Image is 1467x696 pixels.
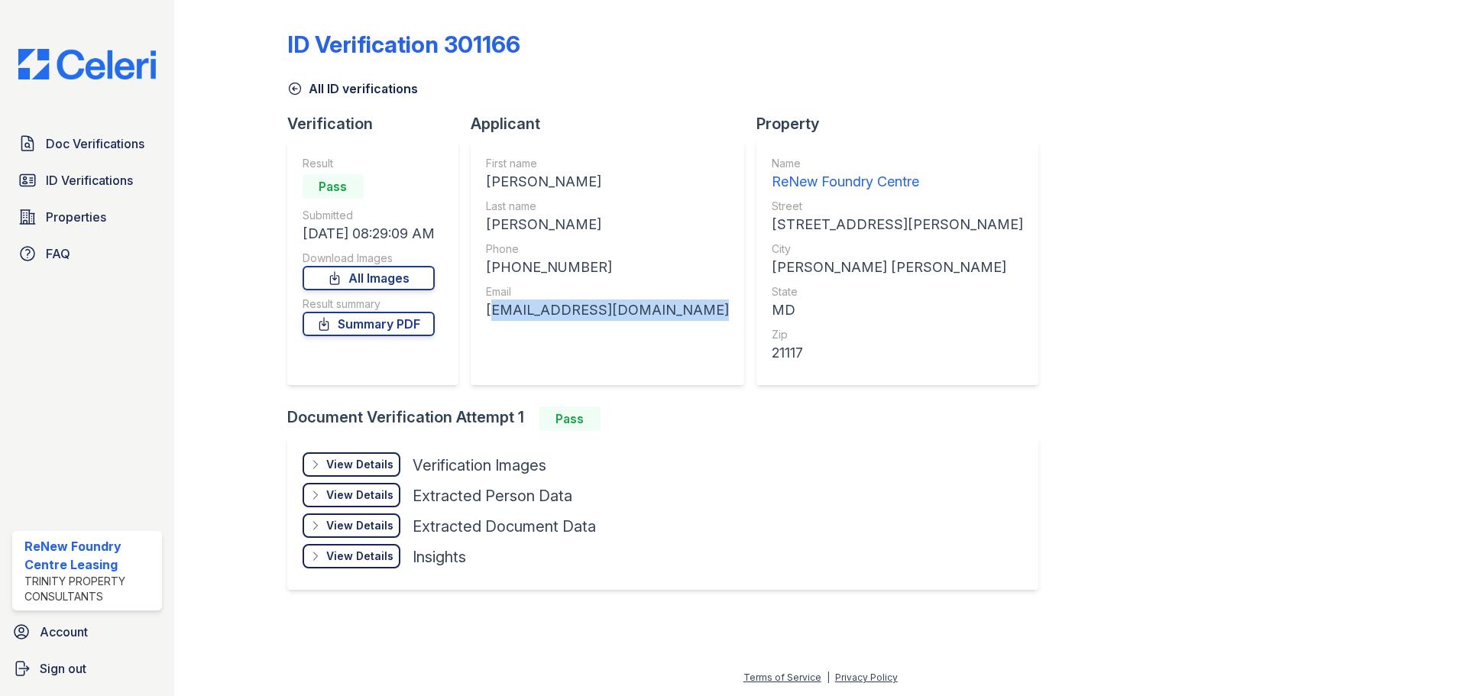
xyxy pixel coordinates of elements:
[326,549,393,564] div: View Details
[46,244,70,263] span: FAQ
[287,406,1051,431] div: Document Verification Attempt 1
[413,455,546,476] div: Verification Images
[326,487,393,503] div: View Details
[772,342,1023,364] div: 21117
[772,199,1023,214] div: Street
[24,537,156,574] div: ReNew Foundry Centre Leasing
[772,284,1023,299] div: State
[772,241,1023,257] div: City
[287,31,520,58] div: ID Verification 301166
[772,171,1023,193] div: ReNew Foundry Centre
[486,241,729,257] div: Phone
[486,257,729,278] div: [PHONE_NUMBER]
[12,202,162,232] a: Properties
[486,284,729,299] div: Email
[743,672,821,683] a: Terms of Service
[303,296,435,312] div: Result summary
[6,617,168,647] a: Account
[303,156,435,171] div: Result
[486,214,729,235] div: [PERSON_NAME]
[413,546,466,568] div: Insights
[6,49,168,79] img: CE_Logo_Blue-a8612792a0a2168367f1c8372b55b34899dd931a85d93a1a3d3e32e68fde9ad4.png
[471,113,756,134] div: Applicant
[326,457,393,472] div: View Details
[772,214,1023,235] div: [STREET_ADDRESS][PERSON_NAME]
[12,238,162,269] a: FAQ
[835,672,898,683] a: Privacy Policy
[12,165,162,196] a: ID Verifications
[24,574,156,604] div: Trinity Property Consultants
[827,672,830,683] div: |
[12,128,162,159] a: Doc Verifications
[287,113,471,134] div: Verification
[772,299,1023,321] div: MD
[303,251,435,266] div: Download Images
[539,406,601,431] div: Pass
[303,266,435,290] a: All Images
[6,653,168,684] a: Sign out
[413,516,596,537] div: Extracted Document Data
[46,134,144,153] span: Doc Verifications
[46,171,133,189] span: ID Verifications
[756,113,1051,134] div: Property
[413,485,572,507] div: Extracted Person Data
[772,156,1023,193] a: Name ReNew Foundry Centre
[772,257,1023,278] div: [PERSON_NAME] [PERSON_NAME]
[46,208,106,226] span: Properties
[287,79,418,98] a: All ID verifications
[303,208,435,223] div: Submitted
[486,156,729,171] div: First name
[772,156,1023,171] div: Name
[326,518,393,533] div: View Details
[303,174,364,199] div: Pass
[40,623,88,641] span: Account
[486,299,729,321] div: [EMAIL_ADDRESS][DOMAIN_NAME]
[486,199,729,214] div: Last name
[772,327,1023,342] div: Zip
[40,659,86,678] span: Sign out
[303,312,435,336] a: Summary PDF
[303,223,435,244] div: [DATE] 08:29:09 AM
[486,171,729,193] div: [PERSON_NAME]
